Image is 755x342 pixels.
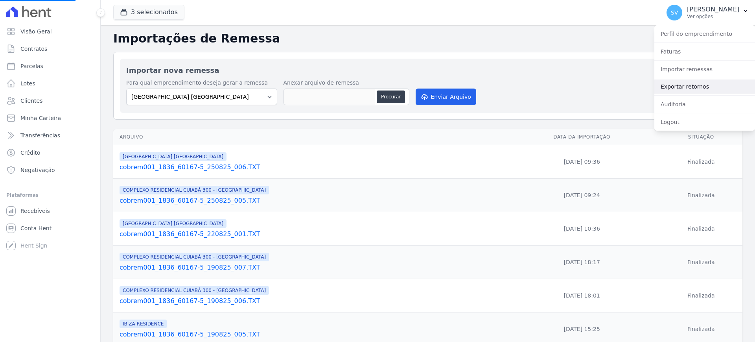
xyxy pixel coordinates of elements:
[687,6,739,13] p: [PERSON_NAME]
[504,129,660,145] th: Data da Importação
[120,253,269,261] span: COMPLEXO RESIDENCIAL CUIABÁ 300 - [GEOGRAPHIC_DATA]
[3,24,97,39] a: Visão Geral
[660,145,742,179] td: Finalizada
[284,79,409,87] label: Anexar arquivo de remessa
[20,79,35,87] span: Lotes
[120,330,501,339] a: cobrem001_1836_60167-5_190825_005.TXT
[687,13,739,20] p: Ver opções
[660,279,742,312] td: Finalizada
[3,110,97,126] a: Minha Carteira
[120,219,226,228] span: [GEOGRAPHIC_DATA] [GEOGRAPHIC_DATA]
[120,163,501,172] a: cobrem001_1836_60167-5_250825_006.TXT
[671,10,678,15] span: SV
[120,263,501,272] a: cobrem001_1836_60167-5_190825_007.TXT
[3,128,97,143] a: Transferências
[3,145,97,161] a: Crédito
[3,58,97,74] a: Parcelas
[20,131,60,139] span: Transferências
[20,62,43,70] span: Parcelas
[3,220,97,236] a: Conta Hent
[660,212,742,246] td: Finalizada
[504,145,660,179] td: [DATE] 09:36
[654,27,755,41] a: Perfil do empreendimento
[113,5,184,20] button: 3 selecionados
[120,152,226,161] span: [GEOGRAPHIC_DATA] [GEOGRAPHIC_DATA]
[660,179,742,212] td: Finalizada
[20,97,42,105] span: Clientes
[20,207,50,215] span: Recebíveis
[654,79,755,94] a: Exportar retornos
[120,186,269,194] span: COMPLEXO RESIDENCIAL CUIABÁ 300 - [GEOGRAPHIC_DATA]
[120,296,501,306] a: cobrem001_1836_60167-5_190825_006.TXT
[120,320,167,328] span: IBIZA RESIDENCE
[654,62,755,76] a: Importar remessas
[20,114,61,122] span: Minha Carteira
[120,229,501,239] a: cobrem001_1836_60167-5_220825_001.TXT
[120,286,269,295] span: COMPLEXO RESIDENCIAL CUIABÁ 300 - [GEOGRAPHIC_DATA]
[654,115,755,129] a: Logout
[126,79,277,87] label: Para qual empreendimento deseja gerar a remessa
[654,44,755,59] a: Faturas
[20,166,55,174] span: Negativação
[3,76,97,91] a: Lotes
[20,149,41,157] span: Crédito
[660,246,742,279] td: Finalizada
[20,45,47,53] span: Contratos
[377,91,405,103] button: Procurar
[6,190,94,200] div: Plataformas
[416,89,476,105] button: Enviar Arquivo
[504,179,660,212] td: [DATE] 09:24
[504,212,660,246] td: [DATE] 10:36
[3,162,97,178] a: Negativação
[660,2,755,24] button: SV [PERSON_NAME] Ver opções
[654,97,755,111] a: Auditoria
[20,224,52,232] span: Conta Hent
[3,41,97,57] a: Contratos
[504,246,660,279] td: [DATE] 18:17
[113,31,742,46] h2: Importações de Remessa
[504,279,660,312] td: [DATE] 18:01
[20,28,52,35] span: Visão Geral
[126,65,729,76] h2: Importar nova remessa
[120,196,501,205] a: cobrem001_1836_60167-5_250825_005.TXT
[3,93,97,109] a: Clientes
[3,203,97,219] a: Recebíveis
[113,129,504,145] th: Arquivo
[660,129,742,145] th: Situação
